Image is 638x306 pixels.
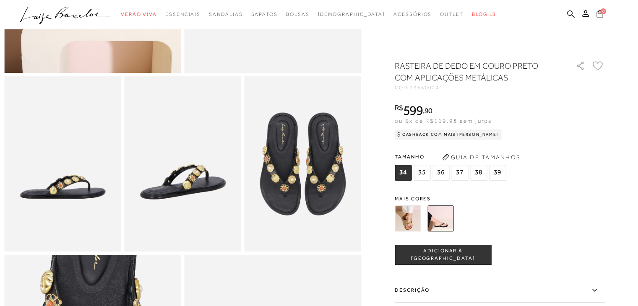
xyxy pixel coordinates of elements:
[395,150,508,163] span: Tamanho
[395,278,604,303] label: Descrição
[472,11,496,17] span: BLOG LB
[432,165,449,181] span: 36
[395,60,552,83] h1: RASTEIRA DE DEDO EM COURO PRETO COM APLICAÇÕES METÁLICAS
[165,11,201,17] span: Essenciais
[209,7,242,22] a: categoryNavScreenReaderText
[251,11,277,17] span: Sapatos
[395,85,562,90] div: CÓD:
[286,7,310,22] a: categoryNavScreenReaderText
[318,7,385,22] a: noSubCategoriesText
[4,76,121,251] img: image
[286,11,310,17] span: Bolsas
[489,165,506,181] span: 39
[440,7,464,22] a: categoryNavScreenReaderText
[403,103,423,118] span: 599
[245,76,361,251] img: image
[121,7,157,22] a: categoryNavScreenReaderText
[121,11,157,17] span: Verão Viva
[395,245,491,265] button: ADICIONAR À [GEOGRAPHIC_DATA]
[209,11,242,17] span: Sandálias
[318,11,385,17] span: [DEMOGRAPHIC_DATA]
[439,150,523,164] button: Guia de Tamanhos
[251,7,277,22] a: categoryNavScreenReaderText
[600,8,606,14] span: 0
[470,165,487,181] span: 38
[393,7,432,22] a: categoryNavScreenReaderText
[395,130,502,140] div: Cashback com Mais [PERSON_NAME]
[165,7,201,22] a: categoryNavScreenReaderText
[594,9,606,21] button: 0
[395,165,411,181] span: 34
[424,106,432,115] span: 90
[124,76,241,251] img: image
[414,165,430,181] span: 35
[395,117,492,124] span: ou 5x de R$119,98 sem juros
[395,205,421,231] img: RASTEIRA DE DEDO EM COURO AREIA COM APLICAÇÕES METÁLICAS
[472,7,496,22] a: BLOG LB
[395,104,403,112] i: R$
[423,107,432,114] i: ,
[395,196,604,201] span: Mais cores
[451,165,468,181] span: 37
[427,205,453,231] img: RASTEIRA DE DEDO EM COURO PRETO COM APLICAÇÕES METÁLICAS
[410,85,443,91] span: 136600241
[393,11,432,17] span: Acessórios
[440,11,464,17] span: Outlet
[395,247,491,262] span: ADICIONAR À [GEOGRAPHIC_DATA]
